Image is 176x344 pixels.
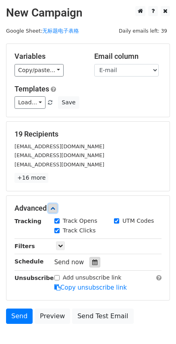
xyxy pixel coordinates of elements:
[14,96,46,109] a: Load...
[14,258,43,265] strong: Schedule
[116,28,170,34] a: Daily emails left: 39
[14,130,162,139] h5: 19 Recipients
[14,204,162,213] h5: Advanced
[42,28,79,34] a: 无标题电子表格
[14,218,41,224] strong: Tracking
[63,217,97,225] label: Track Opens
[116,27,170,35] span: Daily emails left: 39
[14,64,64,77] a: Copy/paste...
[6,28,79,34] small: Google Sheet:
[54,259,84,266] span: Send now
[14,152,104,158] small: [EMAIL_ADDRESS][DOMAIN_NAME]
[14,143,104,149] small: [EMAIL_ADDRESS][DOMAIN_NAME]
[54,284,127,291] a: Copy unsubscribe link
[14,275,54,281] strong: Unsubscribe
[63,274,122,282] label: Add unsubscribe link
[122,217,154,225] label: UTM Codes
[94,52,162,61] h5: Email column
[136,305,176,344] iframe: Chat Widget
[14,162,104,168] small: [EMAIL_ADDRESS][DOMAIN_NAME]
[35,309,70,324] a: Preview
[14,85,49,93] a: Templates
[14,173,48,183] a: +16 more
[72,309,133,324] a: Send Test Email
[63,226,96,235] label: Track Clicks
[14,52,82,61] h5: Variables
[136,305,176,344] div: 聊天小组件
[58,96,79,109] button: Save
[6,309,33,324] a: Send
[6,6,170,20] h2: New Campaign
[14,243,35,249] strong: Filters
